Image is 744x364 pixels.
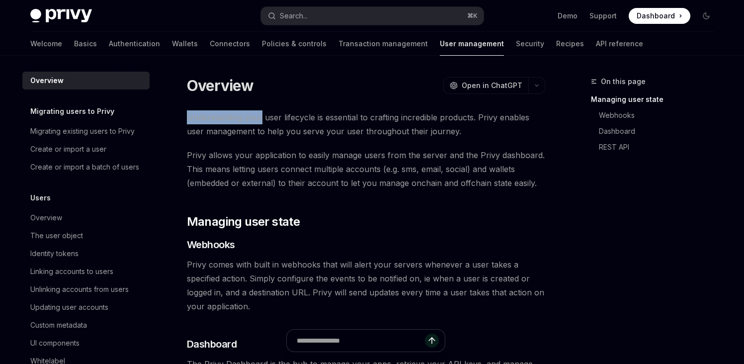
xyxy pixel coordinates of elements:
h1: Overview [187,77,254,94]
a: Recipes [556,32,584,56]
div: Overview [30,75,64,87]
a: Webhooks [599,107,722,123]
span: Webhooks [187,238,235,252]
div: UI components [30,337,80,349]
div: Create or import a batch of users [30,161,139,173]
div: Identity tokens [30,248,79,260]
a: Custom metadata [22,316,150,334]
span: ⌘ K [467,12,478,20]
a: Demo [558,11,578,21]
a: User management [440,32,504,56]
a: Connectors [210,32,250,56]
h5: Users [30,192,51,204]
a: The user object [22,227,150,245]
a: Migrating existing users to Privy [22,122,150,140]
a: Policies & controls [262,32,327,56]
div: Overview [30,212,62,224]
div: Custom metadata [30,319,87,331]
h5: Migrating users to Privy [30,105,114,117]
a: Authentication [109,32,160,56]
div: Linking accounts to users [30,266,113,277]
a: Create or import a batch of users [22,158,150,176]
a: Welcome [30,32,62,56]
a: Overview [22,209,150,227]
a: Linking accounts to users [22,263,150,280]
a: Wallets [172,32,198,56]
a: Overview [22,72,150,90]
span: Managing user state [187,214,300,230]
div: Unlinking accounts from users [30,283,129,295]
a: API reference [596,32,643,56]
button: Search...⌘K [261,7,484,25]
div: Updating user accounts [30,301,108,313]
a: Unlinking accounts from users [22,280,150,298]
a: REST API [599,139,722,155]
a: Support [589,11,617,21]
a: Dashboard [629,8,690,24]
a: Managing user state [591,91,722,107]
a: Security [516,32,544,56]
a: Updating user accounts [22,298,150,316]
a: Transaction management [338,32,428,56]
a: Dashboard [599,123,722,139]
a: Create or import a user [22,140,150,158]
span: Privy comes with built in webhooks that will alert your servers whenever a user takes a specified... [187,258,545,313]
img: dark logo [30,9,92,23]
span: Dashboard [637,11,675,21]
button: Toggle dark mode [698,8,714,24]
span: On this page [601,76,646,88]
span: Privy allows your application to easily manage users from the server and the Privy dashboard. Thi... [187,148,545,190]
div: Create or import a user [30,143,106,155]
div: Search... [280,10,308,22]
a: Basics [74,32,97,56]
span: Understanding your user lifecycle is essential to crafting incredible products. Privy enables use... [187,110,545,138]
a: Identity tokens [22,245,150,263]
div: The user object [30,230,83,242]
button: Open in ChatGPT [443,77,528,94]
div: Migrating existing users to Privy [30,125,135,137]
button: Send message [425,334,439,348]
span: Open in ChatGPT [462,81,522,91]
a: UI components [22,334,150,352]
